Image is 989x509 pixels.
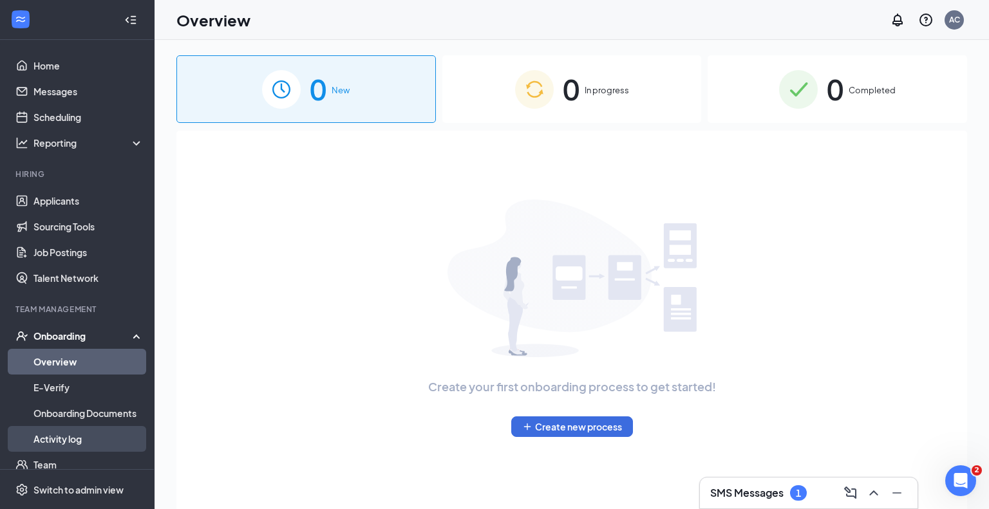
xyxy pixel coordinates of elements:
svg: Notifications [890,12,905,28]
h3: SMS Messages [710,486,784,500]
span: In progress [585,84,629,97]
button: ChevronUp [863,483,884,503]
a: Activity log [33,426,144,452]
svg: QuestionInfo [918,12,934,28]
svg: Minimize [889,485,905,501]
span: Create your first onboarding process to get started! [428,378,716,396]
a: Sourcing Tools [33,214,144,239]
svg: Settings [15,483,28,496]
button: ComposeMessage [840,483,861,503]
div: Team Management [15,304,141,315]
a: Job Postings [33,239,144,265]
div: Switch to admin view [33,483,124,496]
a: Onboarding Documents [33,400,144,426]
span: Completed [849,84,896,97]
iframe: Intercom live chat [945,465,976,496]
svg: ComposeMessage [843,485,858,501]
svg: Plus [522,421,532,432]
span: 2 [972,465,982,476]
div: Onboarding [33,329,133,342]
button: Minimize [887,483,907,503]
div: Reporting [33,136,144,149]
svg: Collapse [124,14,137,26]
button: PlusCreate new process [511,416,633,437]
svg: ChevronUp [866,485,881,501]
span: 0 [827,67,843,111]
div: 1 [796,488,801,499]
div: AC [949,14,960,25]
span: 0 [310,67,326,111]
div: Hiring [15,169,141,180]
a: Overview [33,349,144,375]
a: Messages [33,79,144,104]
span: 0 [563,67,579,111]
a: Scheduling [33,104,144,130]
span: New [332,84,350,97]
svg: Analysis [15,136,28,149]
svg: WorkstreamLogo [14,13,27,26]
a: Talent Network [33,265,144,291]
a: Applicants [33,188,144,214]
a: Team [33,452,144,477]
a: E-Verify [33,375,144,400]
h1: Overview [176,9,250,31]
svg: UserCheck [15,329,28,342]
a: Home [33,53,144,79]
